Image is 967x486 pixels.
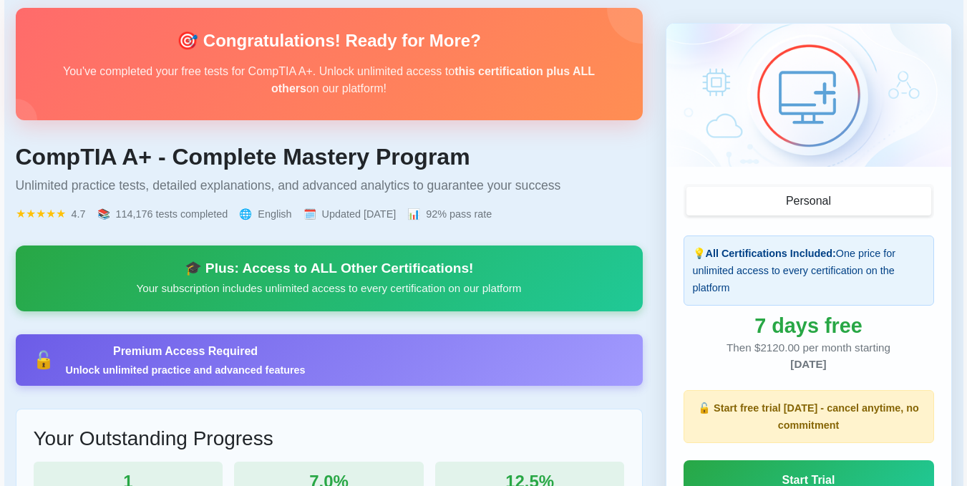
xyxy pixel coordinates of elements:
span: [DATE] [790,358,826,370]
div: 💡 One price for unlimited access to every certification on the platform [684,235,934,306]
span: 4.7 [72,205,86,223]
span: 92% pass rate [426,205,492,223]
div: 7 days free [684,317,934,334]
div: 🎓 Plus: Access to ALL Other Certifications! [33,260,626,277]
h1: CompTIA A+ - Complete Mastery Program [16,143,643,170]
div: Then $2120.00 per month starting [684,340,934,373]
span: 📊 [407,205,420,223]
div: Premium Access Required [66,343,306,360]
p: Unlimited practice tests, detailed explanations, and advanced analytics to guarantee your success [16,177,643,194]
strong: All Certifications Included: [706,248,836,259]
span: ★★★★★ [16,205,66,223]
p: Your subscription includes unlimited access to every certification on our platform [33,280,626,297]
button: Personal [686,187,931,215]
span: 114,176 tests completed [116,205,228,223]
span: 🗓️ [303,205,316,223]
p: You've completed your free tests for CompTIA A+. Unlock unlimited access to on our platform! [39,63,620,97]
h3: Your Outstanding Progress [34,427,625,451]
span: Updated [DATE] [322,205,397,223]
div: 🔓 [33,351,54,369]
span: English [258,205,291,223]
h2: 🎯 Congratulations! Ready for More? [39,31,620,52]
span: 📚 [97,205,110,223]
p: 🔓 Start free trial [DATE] - cancel anytime, no commitment [693,399,925,434]
span: 🌐 [239,205,252,223]
div: Unlock unlimited practice and advanced features [66,363,306,377]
